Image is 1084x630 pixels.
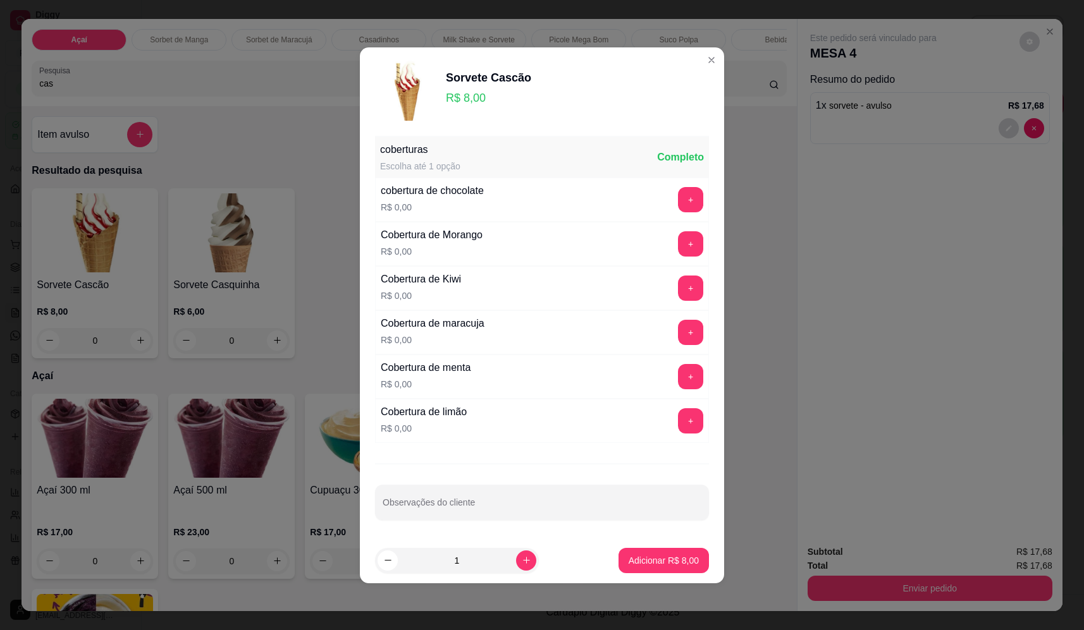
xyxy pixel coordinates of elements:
[381,378,471,391] p: R$ 0,00
[446,69,531,87] div: Sorvete Cascão
[381,422,467,435] p: R$ 0,00
[678,320,703,345] button: add
[381,404,467,420] div: Cobertura de limão
[678,231,703,257] button: add
[381,334,484,346] p: R$ 0,00
[380,142,460,157] div: coberturas
[380,160,460,173] div: Escolha até 1 opção
[381,272,461,287] div: Cobertura de Kiwi
[516,550,536,571] button: increase-product-quantity
[678,187,703,212] button: add
[446,89,531,107] p: R$ 8,00
[381,183,484,198] div: cobertura de chocolate
[375,58,438,121] img: product-image
[378,550,398,571] button: decrease-product-quantity
[678,276,703,301] button: add
[383,501,701,514] input: Observações do cliente
[657,150,704,165] div: Completo
[381,289,461,302] p: R$ 0,00
[381,245,483,258] p: R$ 0,00
[381,201,484,214] p: R$ 0,00
[381,227,483,243] div: Cobertura de Morango
[678,364,703,389] button: add
[629,554,699,567] p: Adicionar R$ 8,00
[701,50,722,70] button: Close
[619,548,709,573] button: Adicionar R$ 8,00
[381,316,484,331] div: Cobertura de maracuja
[678,408,703,433] button: add
[381,360,471,375] div: Cobertura de menta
